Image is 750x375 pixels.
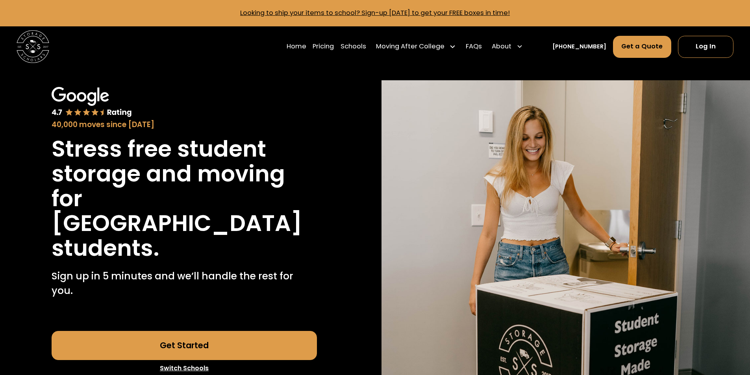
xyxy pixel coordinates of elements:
a: Home [287,35,306,58]
a: Pricing [313,35,334,58]
img: Google 4.7 star rating [52,87,132,118]
div: Moving After College [376,42,444,52]
div: 40,000 moves since [DATE] [52,119,317,130]
h1: students. [52,236,159,260]
a: [PHONE_NUMBER] [552,42,606,51]
a: Schools [341,35,366,58]
div: About [492,42,511,52]
h1: [GEOGRAPHIC_DATA] [52,211,302,236]
h1: Stress free student storage and moving for [52,137,317,211]
a: Get Started [52,331,317,360]
img: Storage Scholars main logo [17,30,49,63]
a: FAQs [466,35,482,58]
a: Looking to ship your items to school? Sign-up [DATE] to get your FREE boxes in time! [240,8,510,17]
a: Get a Quote [613,36,672,58]
p: Sign up in 5 minutes and we’ll handle the rest for you. [52,269,317,298]
a: Log In [678,36,733,58]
